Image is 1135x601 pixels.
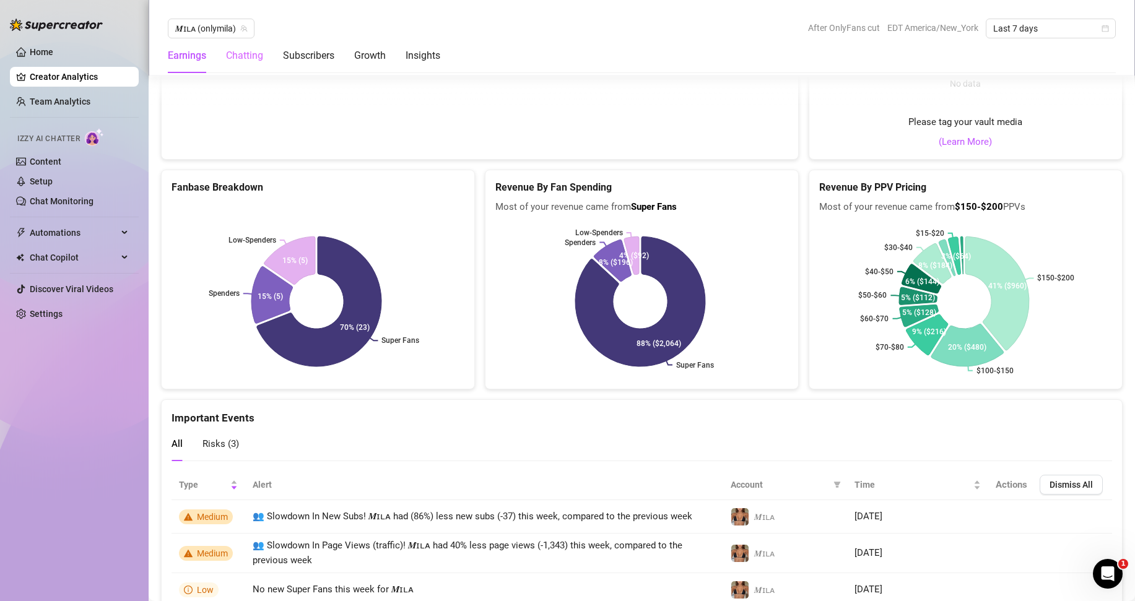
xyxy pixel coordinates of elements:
[1093,559,1123,589] iframe: Intercom live chat
[565,238,596,246] text: Spenders
[865,267,894,275] text: $40-$50
[754,585,775,595] span: 𝑴ɪʟᴀ
[30,47,53,57] a: Home
[495,200,788,215] span: Most of your revenue came from
[184,512,193,521] span: warning
[908,115,1022,130] span: Please tag your vault media
[754,512,775,522] span: 𝑴ɪʟᴀ
[406,48,440,63] div: Insights
[1102,25,1109,32] span: calendar
[30,157,61,166] a: Content
[1040,475,1103,495] button: Dismiss All
[631,201,677,212] b: Super Fans
[754,548,775,558] span: 𝑴ɪʟᴀ
[833,481,841,488] span: filter
[172,438,183,449] span: All
[676,360,714,369] text: Super Fans
[240,25,248,32] span: team
[30,97,90,106] a: Team Analytics
[887,19,978,37] span: EDT America/New_York
[731,508,749,525] img: 𝑴ɪʟᴀ
[819,200,1112,215] span: Most of your revenue came from PPVs
[16,253,24,262] img: Chat Copilot
[30,284,113,294] a: Discover Viral Videos
[855,511,882,522] span: [DATE]
[819,180,1112,195] h5: Revenue By PPV Pricing
[354,48,386,63] div: Growth
[1118,559,1128,569] span: 1
[172,470,245,500] th: Type
[1050,480,1093,490] span: Dismiss All
[976,366,1014,374] text: $100-$150
[876,342,904,351] text: $70-$80
[30,176,53,186] a: Setup
[884,243,913,251] text: $30-$40
[17,133,80,145] span: Izzy AI Chatter
[855,547,882,558] span: [DATE]
[575,228,623,237] text: Low-Spenders
[30,223,118,243] span: Automations
[939,135,992,150] a: (Learn More)
[202,438,239,449] span: Risks ( 3 )
[228,236,276,244] text: Low-Spenders
[197,548,228,558] span: Medium
[172,400,1112,426] div: Important Events
[197,585,214,595] span: Low
[731,581,749,599] img: 𝑴ɪʟᴀ
[30,248,118,267] span: Chat Copilot
[495,180,788,195] h5: Revenue By Fan Spending
[184,549,193,558] span: warning
[993,19,1108,38] span: Last 7 days
[916,228,944,237] text: $15-$20
[860,314,889,322] text: $60-$70
[30,196,93,206] a: Chat Monitoring
[175,19,247,38] span: 𝑴ɪʟᴀ (onlymila)
[808,19,880,37] span: After OnlyFans cut
[1037,274,1074,282] text: $150-$200
[30,309,63,319] a: Settings
[172,180,464,195] h5: Fanbase Breakdown
[955,201,1003,212] b: $150-$200
[226,48,263,63] div: Chatting
[179,478,228,491] span: Type
[245,470,723,500] th: Alert
[253,540,682,566] span: 👥 Slowdown In Page Views (traffic)! 𝑴ɪʟᴀ had 40% less page views (-1,343) this week, compared to ...
[283,48,334,63] div: Subscribers
[30,67,129,87] a: Creator Analytics
[197,512,228,522] span: Medium
[946,77,985,90] div: No data
[381,336,419,345] text: Super Fans
[996,479,1027,490] span: Actions
[855,478,971,491] span: Time
[16,228,26,238] span: thunderbolt
[731,478,828,491] span: Account
[731,545,749,562] img: 𝑴ɪʟᴀ
[253,511,692,522] span: 👥 Slowdown In New Subs! 𝑴ɪʟᴀ had (86%) less new subs (-37) this week, compared to the previous week
[10,19,103,31] img: logo-BBDzfeDw.svg
[85,128,104,146] img: AI Chatter
[253,584,414,595] span: No new Super Fans this week for 𝑴ɪʟᴀ
[184,586,193,594] span: info-circle
[209,289,240,298] text: Spenders
[168,48,206,63] div: Earnings
[831,475,843,494] span: filter
[858,291,887,300] text: $50-$60
[855,584,882,595] span: [DATE]
[847,470,988,500] th: Time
